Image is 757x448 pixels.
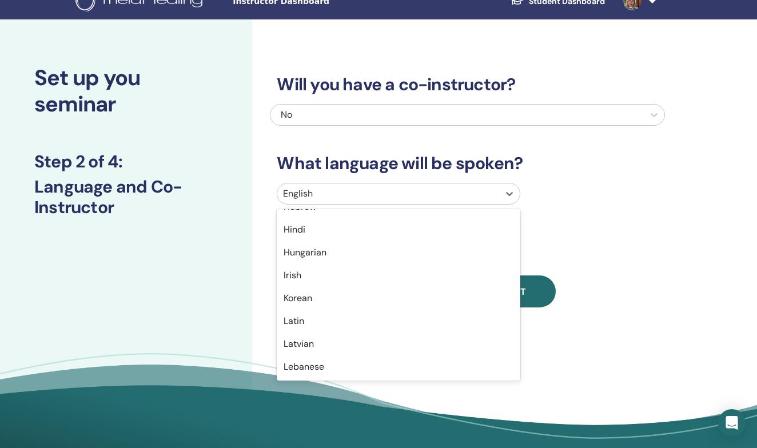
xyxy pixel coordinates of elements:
[277,218,520,241] div: Hindi
[281,109,292,121] span: No
[277,287,520,310] div: Korean
[270,153,665,174] h3: What language will be spoken?
[34,177,218,218] h3: Language and Co-Instructor
[277,378,520,401] div: Lithuanian
[270,74,665,95] h3: Will you have a co-instructor?
[277,264,520,287] div: Irish
[34,65,218,117] h2: Set up you seminar
[34,151,218,172] h3: Step 2 of 4 :
[277,355,520,378] div: Lebanese
[277,310,520,333] div: Latin
[718,409,746,437] div: Open Intercom Messenger
[277,333,520,355] div: Latvian
[277,241,520,264] div: Hungarian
